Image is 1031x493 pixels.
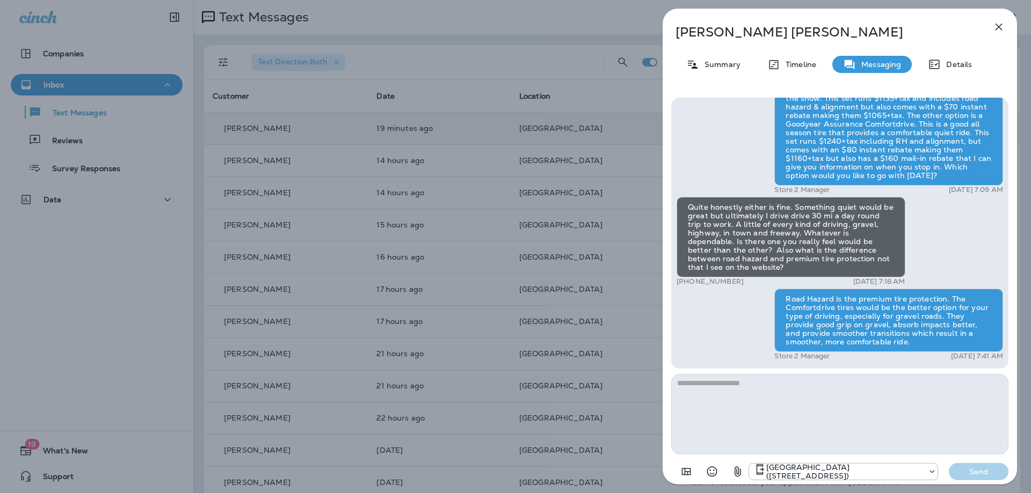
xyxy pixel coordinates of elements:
button: Select an emoji [701,461,723,482]
p: Details [941,60,972,69]
div: Quite honestly either is fine. Something quiet would be great but ultimately I drive drive 30 mi ... [677,197,905,277]
p: Store 2 Manager [774,352,830,360]
div: Good morning [PERSON_NAME]! This is [PERSON_NAME] with [PERSON_NAME] Tire on N 90th. On the CR-V,... [774,45,1003,186]
p: Summary [699,60,740,69]
p: Store 2 Manager [774,186,830,194]
p: Timeline [780,60,816,69]
div: Road Hazard is the premium tire protection. The Comfortdrive tires would be the better option for... [774,289,1003,352]
p: [PERSON_NAME] [PERSON_NAME] [676,25,969,40]
p: [GEOGRAPHIC_DATA] ([STREET_ADDRESS]) [766,463,923,480]
p: [DATE] 7:09 AM [949,186,1003,194]
p: [DATE] 7:18 AM [853,277,905,286]
div: +1 (402) 571-1201 [749,463,938,480]
button: Add in a premade template [676,461,697,482]
p: Messaging [856,60,901,69]
p: [PHONE_NUMBER] [677,277,744,286]
p: [DATE] 7:41 AM [951,352,1003,360]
